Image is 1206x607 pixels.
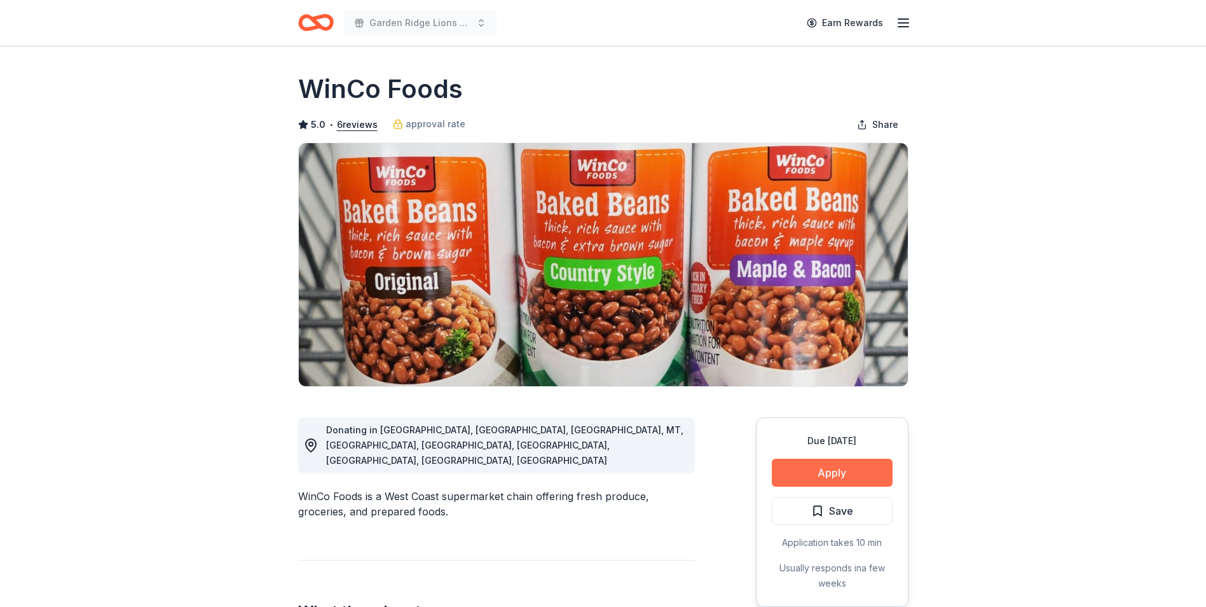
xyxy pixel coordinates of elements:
span: 5.0 [311,117,325,132]
button: Share [847,112,908,137]
span: Donating in [GEOGRAPHIC_DATA], [GEOGRAPHIC_DATA], [GEOGRAPHIC_DATA], MT, [GEOGRAPHIC_DATA], [GEOG... [326,424,683,466]
button: Save [772,497,893,525]
span: • [329,120,333,130]
span: Garden Ridge Lions Annual Fish Fry [369,15,471,31]
span: Save [829,503,853,519]
h1: WinCo Foods [298,71,463,107]
span: Share [872,117,898,132]
button: Apply [772,459,893,487]
div: WinCo Foods is a West Coast supermarket chain offering fresh produce, groceries, and prepared foods. [298,489,695,519]
a: Earn Rewards [799,11,891,34]
div: Application takes 10 min [772,535,893,550]
button: 6reviews [337,117,378,132]
img: Image for WinCo Foods [299,143,908,386]
button: Garden Ridge Lions Annual Fish Fry [344,10,497,36]
a: approval rate [393,116,465,132]
div: Due [DATE] [772,433,893,449]
span: approval rate [406,116,465,132]
div: Usually responds in a few weeks [772,561,893,591]
a: Home [298,8,334,38]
